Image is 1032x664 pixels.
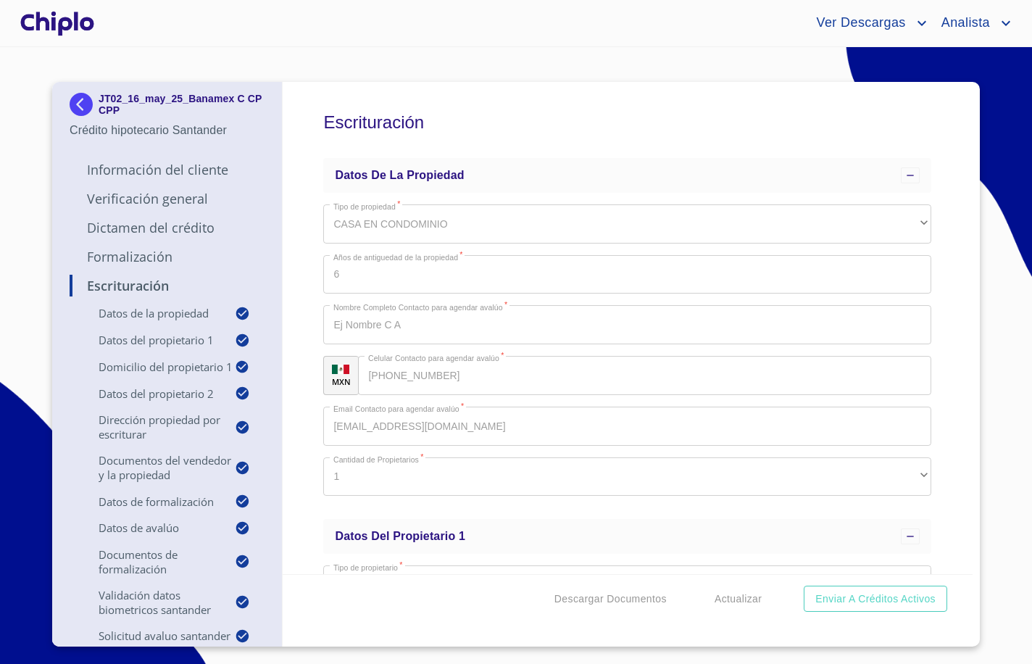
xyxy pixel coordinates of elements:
span: Descargar Documentos [554,590,667,608]
img: Docupass spot blue [70,93,99,116]
p: Dictamen del Crédito [70,219,265,236]
button: account of current user [931,12,1015,35]
div: JT02_16_may_25_Banamex C CP CPP [70,93,265,122]
p: Datos de Avalúo [70,520,235,535]
p: Verificación General [70,190,265,207]
div: 1 [323,457,931,497]
span: Datos de la propiedad [335,169,464,181]
div: Datos de la propiedad [323,158,931,193]
p: Solicitud Avaluo Santander [70,628,235,643]
p: Formalización [70,248,265,265]
p: Dirección Propiedad por Escriturar [70,412,235,441]
p: Datos del propietario 1 [70,333,235,347]
p: Documentos de Formalización [70,547,235,576]
span: Analista [931,12,997,35]
p: Documentos del vendedor y la propiedad [70,453,235,482]
p: Escrituración [70,277,265,294]
p: Datos del propietario 2 [70,386,235,401]
p: Domicilio del Propietario 1 [70,360,235,374]
div: Datos del propietario 1 [323,519,931,554]
img: R93DlvwvvjP9fbrDwZeCRYBHk45OWMq+AAOlFVsxT89f82nwPLnD58IP7+ANJEaWYhP0Tx8kkA0WlQMPQsAAgwAOmBj20AXj6... [332,365,349,375]
p: Datos de la propiedad [70,306,235,320]
button: Actualizar [709,586,767,613]
span: Actualizar [715,590,762,608]
p: Datos de Formalización [70,494,235,509]
div: CASA EN CONDOMINIO [323,204,931,244]
p: Crédito hipotecario Santander [70,122,265,139]
span: Ver Descargas [805,12,912,35]
span: Datos del propietario 1 [335,530,465,542]
p: Información del Cliente [70,161,265,178]
button: account of current user [805,12,930,35]
p: MXN [332,376,351,387]
p: Validación Datos Biometricos Santander [70,588,235,617]
h5: Escrituración [323,93,931,152]
span: Enviar a Créditos Activos [815,590,936,608]
button: Descargar Documentos [549,586,673,613]
p: JT02_16_may_25_Banamex C CP CPP [99,93,265,116]
div: Persona Moral [323,565,931,605]
button: Enviar a Créditos Activos [804,586,947,613]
